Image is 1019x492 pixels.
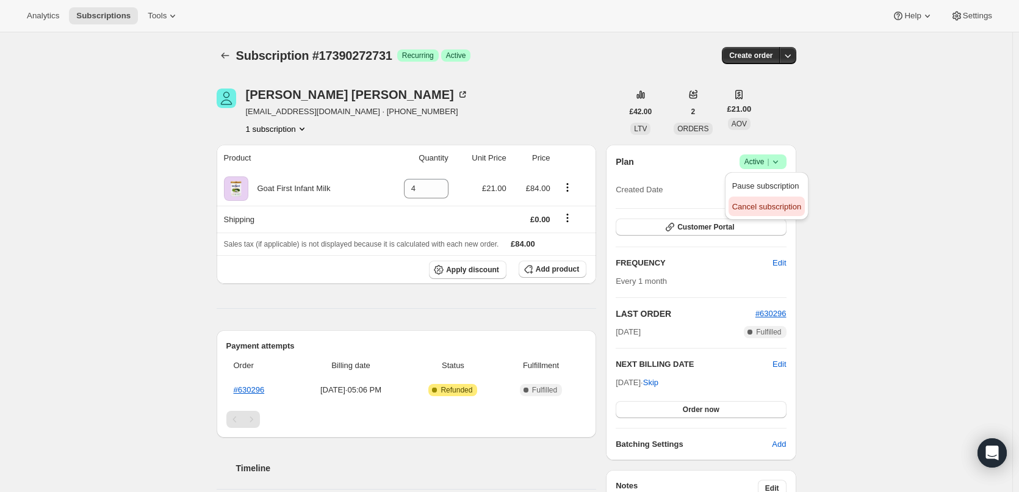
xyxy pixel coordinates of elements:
[616,219,786,236] button: Customer Portal
[943,7,999,24] button: Settings
[27,11,59,21] span: Analytics
[765,253,793,273] button: Edit
[217,89,236,108] span: Mohammed Farhed
[616,401,786,418] button: Order now
[532,385,557,395] span: Fulfilled
[248,183,331,195] div: Goat First Infant Milk
[226,352,295,379] th: Order
[217,145,380,172] th: Product
[677,222,734,232] span: Customer Portal
[616,277,667,286] span: Every 1 month
[510,145,554,172] th: Price
[446,265,499,275] span: Apply discount
[616,378,658,387] span: [DATE] ·
[76,11,131,21] span: Subscriptions
[226,340,587,352] h2: Payment attempts
[634,125,647,133] span: LTV
[558,211,577,225] button: Shipping actions
[616,438,772,450] h6: Batching Settings
[536,264,579,274] span: Add product
[20,7,67,24] button: Analytics
[630,107,652,117] span: £42.00
[616,156,634,168] h2: Plan
[684,103,703,120] button: 2
[765,435,793,454] button: Add
[722,47,780,64] button: Create order
[755,308,787,320] button: #630296
[236,49,392,62] span: Subscription #17390272731
[441,385,472,395] span: Refunded
[616,326,641,338] span: [DATE]
[729,197,805,216] button: Cancel subscription
[643,377,658,389] span: Skip
[482,184,506,193] span: £21.00
[772,358,786,371] button: Edit
[148,11,167,21] span: Tools
[224,240,499,248] span: Sales tax (if applicable) is not displayed because it is calculated with each new order.
[767,157,769,167] span: |
[530,215,550,224] span: £0.00
[69,7,138,24] button: Subscriptions
[727,103,752,115] span: £21.00
[683,405,719,414] span: Order now
[904,11,921,21] span: Help
[217,47,234,64] button: Subscriptions
[558,181,577,194] button: Product actions
[526,184,550,193] span: £84.00
[511,239,535,248] span: £84.00
[429,261,506,279] button: Apply discount
[224,176,248,201] img: product img
[978,438,1007,468] div: Open Intercom Messenger
[732,202,801,211] span: Cancel subscription
[729,176,805,195] button: Pause subscription
[452,145,510,172] th: Unit Price
[636,373,666,393] button: Skip
[519,261,586,278] button: Add product
[298,360,403,372] span: Billing date
[616,358,772,371] h2: NEXT BILLING DATE
[503,360,579,372] span: Fulfillment
[226,411,587,428] nav: Pagination
[246,106,469,118] span: [EMAIL_ADDRESS][DOMAIN_NAME] · [PHONE_NUMBER]
[380,145,452,172] th: Quantity
[729,51,772,60] span: Create order
[446,51,466,60] span: Active
[772,438,786,450] span: Add
[140,7,186,24] button: Tools
[616,308,755,320] h2: LAST ORDER
[885,7,940,24] button: Help
[298,384,403,396] span: [DATE] · 05:06 PM
[772,257,786,269] span: Edit
[246,123,308,135] button: Product actions
[677,125,708,133] span: ORDERS
[402,51,434,60] span: Recurring
[616,184,663,196] span: Created Date
[756,327,781,337] span: Fulfilled
[744,156,782,168] span: Active
[246,89,469,101] div: [PERSON_NAME] [PERSON_NAME]
[411,360,495,372] span: Status
[691,107,696,117] span: 2
[236,462,597,474] h2: Timeline
[234,385,265,394] a: #630296
[217,206,380,233] th: Shipping
[963,11,992,21] span: Settings
[616,257,772,269] h2: FREQUENCY
[732,120,747,128] span: AOV
[732,181,799,190] span: Pause subscription
[622,103,660,120] button: £42.00
[755,309,787,318] a: #630296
